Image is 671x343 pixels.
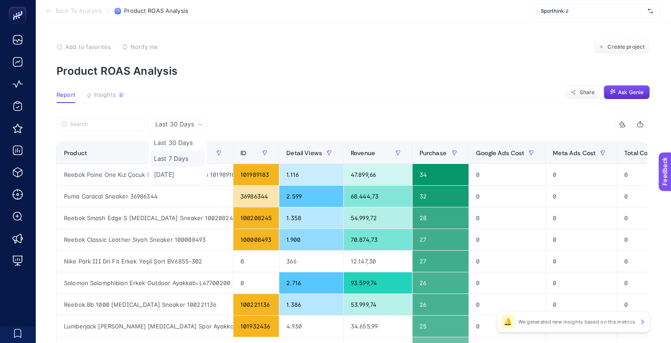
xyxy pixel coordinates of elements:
[546,164,617,185] div: 0
[56,43,111,50] button: Add to favorites
[541,8,644,15] span: Sporthink-2
[420,149,446,156] span: Purchase
[150,135,205,151] li: Last 30 Days
[57,207,233,229] div: Reebok Smash Edge S [MEDICAL_DATA] Sneaker 100208245
[344,229,412,250] div: 70.874,73
[469,294,545,315] div: 0
[604,85,650,99] button: Ask Genie
[233,186,279,207] div: 36986344
[56,8,102,15] span: Back To Analysis
[150,151,205,167] li: Last 7 Days
[469,164,545,185] div: 0
[57,316,233,337] div: Lumberjack [PERSON_NAME] [MEDICAL_DATA] Spor Ayakkabı 101932436
[124,8,188,15] span: Product ROAS Analysis
[344,294,412,315] div: 53.999,74
[279,164,343,185] div: 1.116
[546,272,617,293] div: 0
[344,316,412,337] div: 34.655,99
[469,272,545,293] div: 0
[593,40,650,54] button: Create project
[518,318,635,325] p: We generated new insights based on the metrics
[469,316,545,337] div: 0
[469,186,545,207] div: 0
[279,186,343,207] div: 2.599
[118,91,124,99] div: 9
[279,207,343,229] div: 1.358
[546,186,617,207] div: 0
[553,149,596,156] span: Meta Ads Cost
[57,294,233,315] div: Reebok Bb 1000 [MEDICAL_DATA] Sneaker 100221136
[344,164,412,185] div: 47.899,66
[412,164,469,185] div: 34
[122,43,158,50] button: Notify me
[233,229,279,250] div: 100008493
[233,272,279,293] div: 0
[57,229,233,250] div: Reebok Classic Leather Siyah Sneaker 100008493
[286,149,322,156] span: Detail Views
[150,167,205,183] li: [DATE]
[351,149,375,156] span: Revenue
[412,294,469,315] div: 26
[56,65,650,77] p: Product ROAS Analysis
[344,251,412,272] div: 12.147,30
[469,207,545,229] div: 0
[476,149,524,156] span: Google Ads Cost
[344,186,412,207] div: 68.444,73
[607,43,645,50] span: Create project
[546,229,617,250] div: 0
[131,43,158,50] span: Notify me
[579,89,595,96] span: Share
[412,272,469,293] div: 26
[648,7,653,15] img: svg%3e
[57,251,233,272] div: Nike Park III Dri Fit Erkek Yeşil Şort BV6855-302
[107,7,109,14] span: /
[412,316,469,337] div: 25
[240,149,246,156] span: ID
[57,272,233,293] div: Salomon Solamphibian Erkek Outdoor Ayakkabı L47700200
[94,91,116,99] span: Insights
[546,294,617,315] div: 0
[233,294,279,315] div: 100221136
[469,229,545,250] div: 0
[546,207,617,229] div: 0
[65,43,111,50] span: Add to favorites
[566,85,600,99] button: Share
[344,207,412,229] div: 54.999,72
[344,272,412,293] div: 93.599,74
[70,121,139,128] input: Search
[64,149,87,156] span: Product
[279,251,343,272] div: 366
[233,207,279,229] div: 100208245
[618,89,644,96] span: Ask Genie
[546,251,617,272] div: 0
[412,207,469,229] div: 28
[5,3,34,10] span: Feedback
[412,229,469,250] div: 27
[279,294,343,315] div: 1.386
[57,186,233,207] div: Puma Caracal Sneaker 36986344
[155,120,194,129] span: Last 30 Days
[56,91,75,99] span: Report
[233,164,279,185] div: 101989183
[233,251,279,272] div: 0
[501,315,515,329] div: 🔔
[412,251,469,272] div: 27
[279,272,343,293] div: 2.716
[57,164,233,185] div: Reebok Poine One Kız Çocuk Pembe Spor Ayakkabı 101989183
[279,229,343,250] div: 1.900
[279,316,343,337] div: 4.930
[233,316,279,337] div: 101932436
[412,186,469,207] div: 32
[469,251,545,272] div: 0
